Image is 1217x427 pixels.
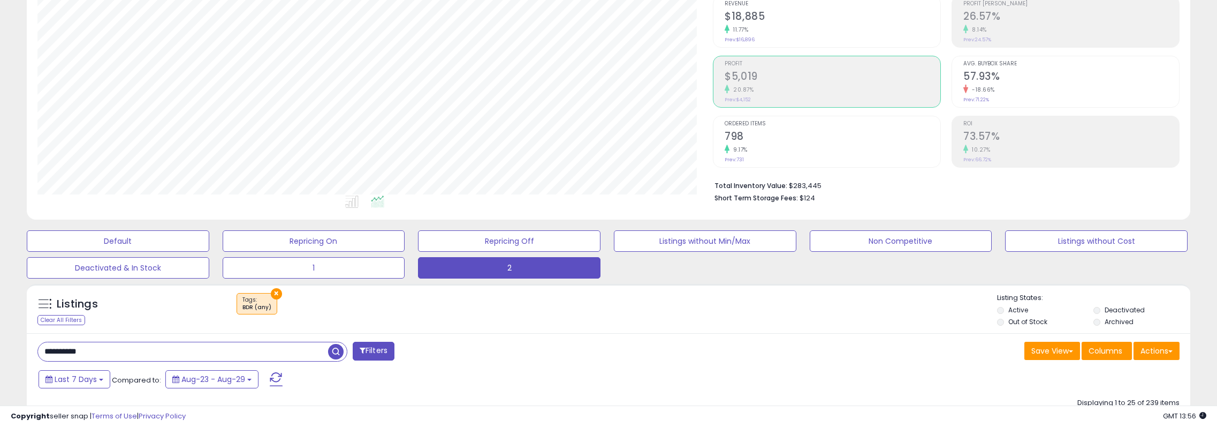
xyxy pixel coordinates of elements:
small: Prev: 24.57% [963,36,991,43]
b: Short Term Storage Fees: [714,193,798,203]
span: Tags : [242,296,271,312]
h2: 26.57% [963,10,1179,25]
button: 1 [223,257,405,279]
button: 2 [418,257,600,279]
button: Default [27,230,209,252]
button: Listings without Cost [1005,230,1188,252]
small: -18.66% [968,86,995,94]
button: Aug-23 - Aug-29 [165,370,258,388]
div: BDR (any) [242,304,271,311]
span: Profit [PERSON_NAME] [963,1,1179,7]
div: seller snap | | [11,411,186,422]
button: Non Competitive [810,230,992,252]
strong: Copyright [11,411,50,421]
small: 11.77% [729,26,748,34]
div: Clear All Filters [37,315,85,325]
span: Compared to: [112,375,161,385]
button: Last 7 Days [39,370,110,388]
span: Profit [725,61,940,67]
small: 10.27% [968,146,990,154]
label: Active [1008,305,1028,314]
h2: 73.57% [963,130,1179,145]
button: Filters [353,342,394,361]
span: $124 [800,193,815,203]
a: Privacy Policy [139,411,186,421]
button: Deactivated & In Stock [27,257,209,279]
label: Archived [1105,317,1134,326]
span: Revenue [725,1,940,7]
button: Repricing Off [418,230,600,252]
p: Listing States: [997,293,1191,303]
label: Out of Stock [1008,317,1047,326]
h2: 798 [725,130,940,145]
small: 20.87% [729,86,754,94]
span: Ordered Items [725,121,940,127]
span: 2025-09-6 13:56 GMT [1163,411,1206,421]
small: Prev: 71.22% [963,96,989,103]
small: Prev: 66.72% [963,156,991,163]
button: Repricing On [223,230,405,252]
h2: $5,019 [725,70,940,85]
span: Avg. Buybox Share [963,61,1179,67]
span: Last 7 Days [55,374,97,385]
span: Columns [1089,346,1122,356]
button: Actions [1134,342,1180,360]
button: Listings without Min/Max [614,230,796,252]
button: Columns [1082,342,1132,360]
h2: 57.93% [963,70,1179,85]
small: Prev: $16,896 [725,36,755,43]
small: Prev: 731 [725,156,744,163]
button: × [271,288,282,299]
span: Aug-23 - Aug-29 [181,374,245,385]
span: ROI [963,121,1179,127]
a: Terms of Use [92,411,137,421]
small: Prev: $4,152 [725,96,751,103]
div: Displaying 1 to 25 of 239 items [1077,398,1180,408]
small: 8.14% [968,26,987,34]
li: $283,445 [714,178,1172,191]
small: 9.17% [729,146,748,154]
h2: $18,885 [725,10,940,25]
b: Total Inventory Value: [714,181,787,190]
label: Deactivated [1105,305,1145,314]
button: Save View [1024,342,1080,360]
h5: Listings [57,297,98,312]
